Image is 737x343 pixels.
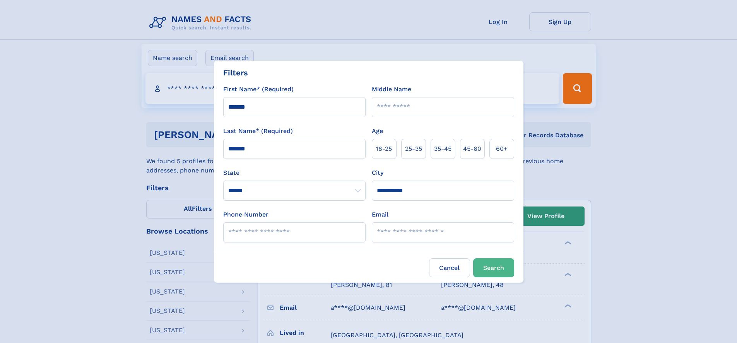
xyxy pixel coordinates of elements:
[223,168,366,177] label: State
[372,210,388,219] label: Email
[223,210,268,219] label: Phone Number
[376,144,392,154] span: 18‑25
[463,144,481,154] span: 45‑60
[372,126,383,136] label: Age
[223,85,294,94] label: First Name* (Required)
[372,85,411,94] label: Middle Name
[429,258,470,277] label: Cancel
[223,67,248,78] div: Filters
[473,258,514,277] button: Search
[405,144,422,154] span: 25‑35
[223,126,293,136] label: Last Name* (Required)
[372,168,383,177] label: City
[434,144,451,154] span: 35‑45
[496,144,508,154] span: 60+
